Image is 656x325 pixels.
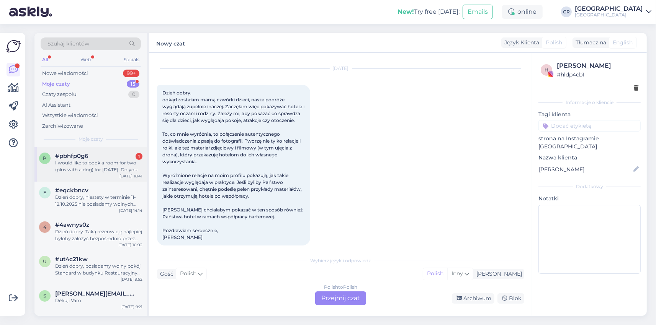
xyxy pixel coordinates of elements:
div: [DATE] 18:41 [119,173,142,179]
div: AI Assistant [42,101,70,109]
div: [PERSON_NAME] [473,270,522,278]
input: Dodaj nazwę [539,165,632,174]
div: [PERSON_NAME] [557,61,638,70]
span: Polish [180,270,196,278]
div: Socials [122,55,141,65]
span: #eqckbncv [55,187,88,194]
div: Archiwum [452,293,494,304]
div: [DATE] 10:02 [118,242,142,248]
input: Dodać etykietę [538,120,641,132]
span: s [44,293,46,299]
button: Emails [463,5,493,19]
span: 4 [43,224,46,230]
div: 0 [128,91,139,98]
div: Dodatkowy [538,183,641,190]
div: Polish to Polish [324,284,357,291]
div: Zarchiwizowane [42,122,83,130]
span: Szukaj klientów [47,40,89,48]
div: Wybierz język i odpowiedz [157,257,524,264]
span: Dzień dobry, odkąd zostałam mamą czwórki dzieci, nasze podróże wyglądają zupełnie inaczej. Zaczęł... [162,90,306,240]
span: slanina.coufalova@seznam.cz [55,290,135,297]
div: I would like to book a room for two (plus with a dog) for [DATE]. Do you have any available rooms? [55,159,142,173]
span: English [613,39,633,47]
span: h [545,67,548,73]
div: Moje czaty [42,80,70,88]
span: #ut4c21kw [55,256,88,263]
div: Blok [497,293,524,304]
div: [GEOGRAPHIC_DATA] [575,6,643,12]
p: [GEOGRAPHIC_DATA] [538,143,641,151]
div: 15 [127,80,139,88]
div: Gość [157,270,173,278]
p: Nazwa klienta [538,154,641,162]
div: [DATE] 14:14 [119,208,142,213]
span: e [43,190,46,195]
div: Język Klienta [501,39,539,47]
div: [GEOGRAPHIC_DATA] [575,12,643,18]
label: Nowy czat [156,37,185,48]
span: u [43,258,47,264]
div: All [41,55,49,65]
div: online [502,5,543,19]
div: Informacje o kliencie [538,99,641,106]
div: Nowe wiadomości [42,70,88,77]
div: CR [561,6,572,17]
div: [DATE] 9:52 [121,276,142,282]
span: #pbhfp0g6 [55,153,88,159]
div: # hldp4cb1 [557,70,638,79]
div: Web [79,55,93,65]
div: Dzień dobry, posiadamy wolny pokój Standard w budynku Restauracyjnym w tym terminie. Pobyt ze śni... [55,263,142,276]
div: [DATE] 9:21 [121,304,142,310]
div: Try free [DATE]: [398,7,460,16]
div: 1 [136,153,142,160]
div: [DATE] [157,65,524,72]
div: Przejmij czat [315,291,366,305]
div: 99+ [123,70,139,77]
span: Moje czaty [79,136,103,143]
div: Polish [423,268,447,279]
span: Inny [452,270,463,277]
div: Děkuji Vám [55,297,142,304]
a: [GEOGRAPHIC_DATA][GEOGRAPHIC_DATA] [575,6,651,18]
span: #4awnys0z [55,221,89,228]
div: Dzień dobry, niestety w terminie 11-12.10.2025 nie posiadamy wolnych pokoi. [55,194,142,208]
div: Dzień dobry. Taką rezerwację najlepiej byłoby założyć bezpośrednio przez Nas, telefonicznie lub m... [55,228,142,242]
span: p [43,155,47,161]
div: Wszystkie wiadomości [42,112,98,119]
p: strona na Instagramie [538,135,641,143]
span: Polish [546,39,562,47]
p: Tagi klienta [538,110,641,119]
p: Notatki [538,195,641,203]
div: Tłumacz na [573,39,606,47]
img: Askly Logo [6,39,21,54]
b: New! [398,8,414,15]
div: Czaty zespołu [42,91,77,98]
